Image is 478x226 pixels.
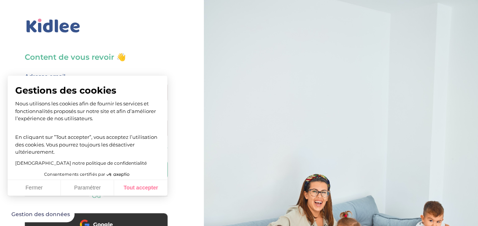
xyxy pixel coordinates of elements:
[15,100,160,123] p: Nous utilisons les cookies afin de fournir les services et fonctionnalités proposés sur notre sit...
[11,211,70,218] span: Gestion des données
[25,52,168,62] h3: Content de vous revoir 👋
[25,17,82,35] img: logo_kidlee_bleu
[15,160,147,166] a: [DEMOGRAPHIC_DATA] notre politique de confidentialité
[40,170,135,180] button: Consentements certifiés par
[7,207,75,223] button: Fermer le widget sans consentement
[114,180,167,196] button: Tout accepter
[92,192,101,199] span: Ou
[8,180,61,196] button: Fermer
[15,85,160,96] span: Gestions des cookies
[61,180,114,196] button: Paramétrer
[44,172,105,177] span: Consentements certifiés par
[25,72,65,81] label: Adresse email
[106,163,129,186] svg: Axeptio
[15,126,160,156] p: En cliquant sur ”Tout accepter”, vous acceptez l’utilisation des cookies. Vous pourrez toujours l...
